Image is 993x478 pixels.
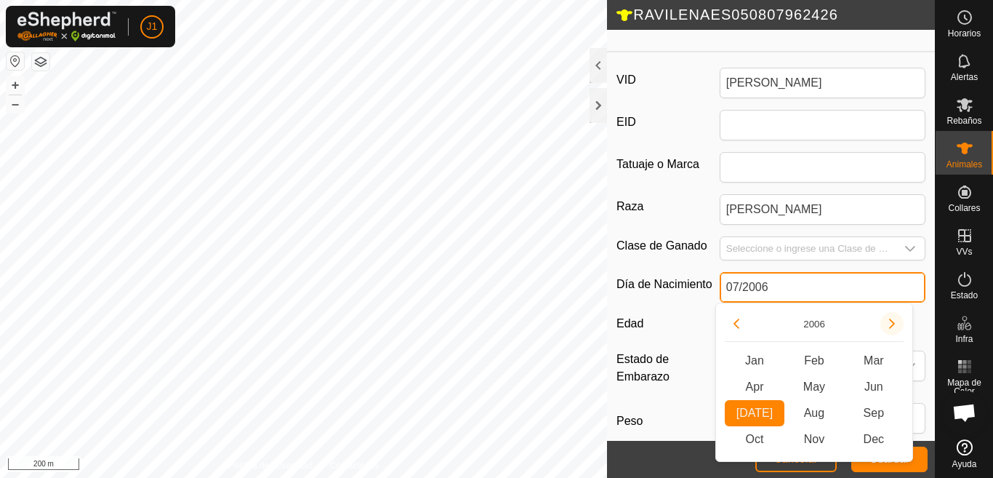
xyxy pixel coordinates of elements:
label: Estado de Embarazo [616,351,720,386]
label: Raza [616,194,720,219]
span: Dec [844,426,904,453]
span: Collares [948,204,980,212]
span: Ayuda [952,460,977,469]
span: Aug [784,400,844,426]
a: Política de Privacidad [228,459,312,472]
span: Oct [725,426,784,453]
div: Choose Date [715,303,913,462]
button: – [7,95,24,113]
label: Clase de Ganado [616,236,720,255]
button: Previous Year [725,312,748,335]
a: Ayuda [936,434,993,474]
span: Estado [951,291,978,300]
label: Tatuaje o Marca [616,152,720,177]
span: [DATE] [725,400,784,426]
button: Capas del Mapa [32,53,49,71]
label: Día de Nacimiento [616,272,720,297]
span: J1 [147,19,158,34]
span: Jan [725,348,784,374]
span: Mar [844,348,904,374]
h2: RAVILENAES050807962426 [616,6,935,25]
span: Sep [844,400,904,426]
span: Apr [725,374,784,400]
button: Restablecer Mapa [7,52,24,70]
label: Peso [616,403,720,439]
span: Horarios [948,29,981,38]
label: Edad [616,314,720,333]
input: Seleccione o ingrese una Clase de Ganado [720,237,896,260]
span: Rebaños [946,116,981,125]
span: Animales [946,160,982,169]
span: Alertas [951,73,978,81]
div: Chat abierto [943,391,986,434]
button: + [7,76,24,94]
span: Mapa de Calor [939,378,989,396]
label: EID [616,110,720,135]
span: Feb [784,348,844,374]
button: Choose Year [797,316,831,332]
span: Nov [784,426,844,453]
span: VVs [956,247,972,256]
span: Jun [844,374,904,400]
a: Contáctenos [330,459,379,472]
label: VID [616,68,720,92]
span: Infra [955,335,973,343]
div: dropdown trigger [896,237,925,260]
span: May [784,374,844,400]
img: Logo Gallagher [17,12,116,41]
button: Next Year [880,312,904,335]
